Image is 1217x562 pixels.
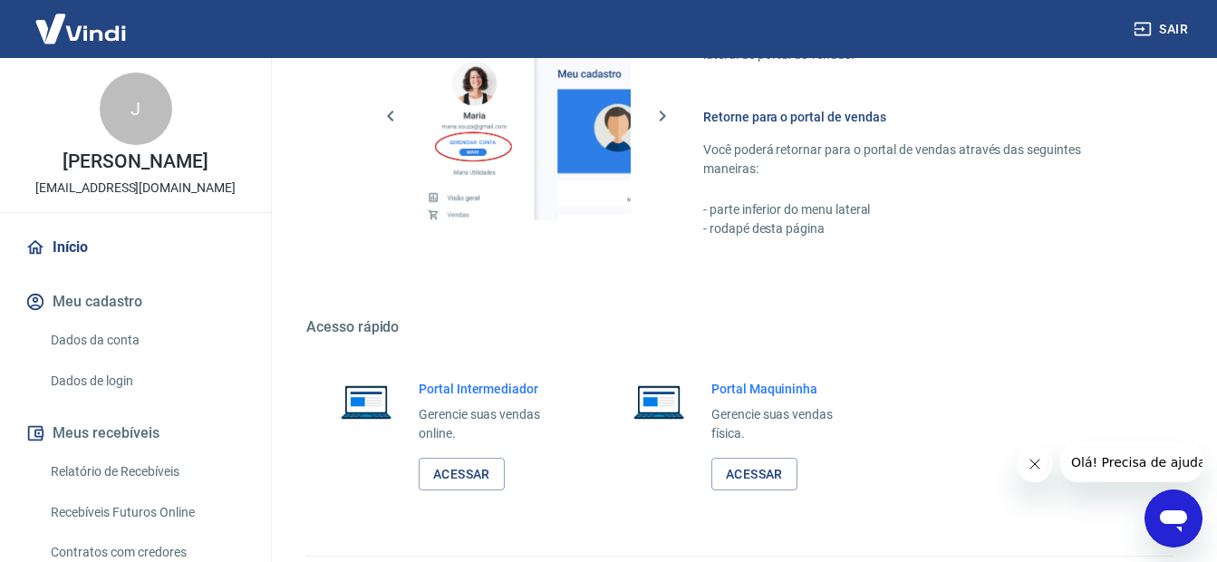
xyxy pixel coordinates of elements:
[100,73,172,145] div: J
[306,318,1174,336] h5: Acesso rápido
[703,108,1130,126] h6: Retorne para o portal de vendas
[419,458,505,491] a: Acessar
[703,200,1130,219] p: - parte inferior do menu lateral
[43,494,249,531] a: Recebíveis Futuros Online
[621,380,697,423] img: Imagem de um notebook aberto
[22,282,249,322] button: Meu cadastro
[11,13,152,27] span: Olá! Precisa de ajuda?
[703,219,1130,238] p: - rodapé desta página
[328,380,404,423] img: Imagem de um notebook aberto
[711,458,797,491] a: Acessar
[35,179,236,198] p: [EMAIL_ADDRESS][DOMAIN_NAME]
[22,1,140,56] img: Vindi
[63,152,208,171] p: [PERSON_NAME]
[711,380,859,398] h6: Portal Maquininha
[22,413,249,453] button: Meus recebíveis
[711,405,859,443] p: Gerencie suas vendas física.
[43,453,249,490] a: Relatório de Recebíveis
[1060,442,1203,482] iframe: Message from company
[1130,13,1195,46] button: Sair
[703,140,1130,179] p: Você poderá retornar para o portal de vendas através das seguintes maneiras:
[419,405,566,443] p: Gerencie suas vendas online.
[419,380,566,398] h6: Portal Intermediador
[422,12,631,220] img: Imagem da dashboard mostrando o botão de gerenciar conta na sidebar no lado esquerdo
[43,363,249,400] a: Dados de login
[22,228,249,267] a: Início
[1145,489,1203,547] iframe: Button to launch messaging window
[43,322,249,359] a: Dados da conta
[1017,446,1053,482] iframe: Close message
